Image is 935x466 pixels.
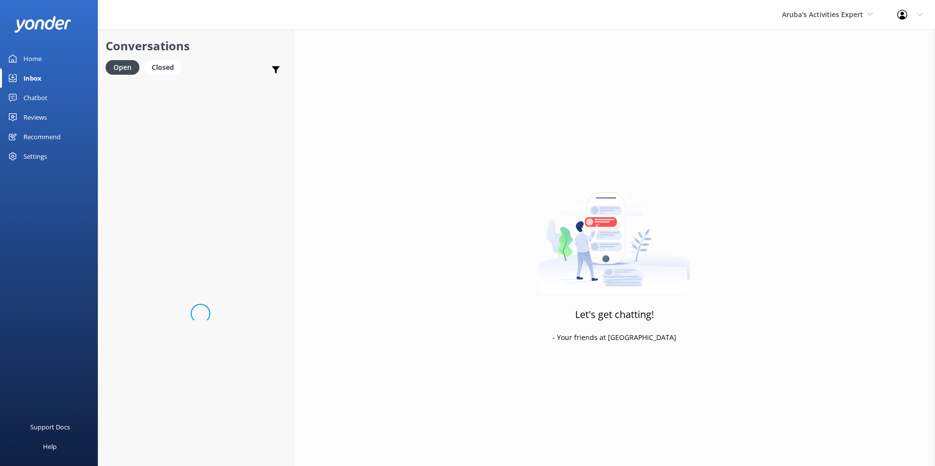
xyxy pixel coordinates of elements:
[30,417,70,437] div: Support Docs
[106,37,286,55] h2: Conversations
[782,10,863,19] span: Aruba's Activities Expert
[144,60,181,75] div: Closed
[575,307,654,322] h3: Let's get chatting!
[23,147,47,166] div: Settings
[106,62,144,72] a: Open
[23,88,47,107] div: Chatbot
[43,437,57,456] div: Help
[15,16,71,32] img: yonder-white-logo.png
[106,60,139,75] div: Open
[23,68,42,88] div: Inbox
[553,332,676,343] p: - Your friends at [GEOGRAPHIC_DATA]
[539,172,690,294] img: artwork of a man stealing a conversation from at giant smartphone
[23,127,61,147] div: Recommend
[144,62,186,72] a: Closed
[23,49,42,68] div: Home
[23,107,47,127] div: Reviews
